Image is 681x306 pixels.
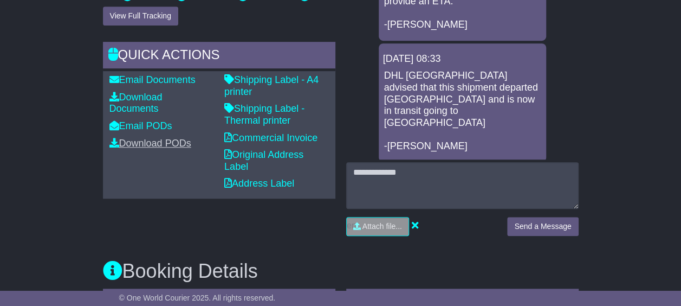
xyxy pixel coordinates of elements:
[224,103,304,126] a: Shipping Label - Thermal printer
[383,53,542,65] div: [DATE] 08:33
[224,149,303,172] a: Original Address Label
[109,74,196,85] a: Email Documents
[109,120,172,131] a: Email PODs
[507,217,578,236] button: Send a Message
[103,7,178,25] button: View Full Tracking
[224,178,294,189] a: Address Label
[109,138,191,149] a: Download PODs
[103,42,335,71] div: Quick Actions
[224,132,317,143] a: Commercial Invoice
[109,92,163,114] a: Download Documents
[103,260,579,282] h3: Booking Details
[119,294,276,302] span: © One World Courier 2025. All rights reserved.
[224,74,319,97] a: Shipping Label - A4 printer
[384,70,541,152] p: DHL [GEOGRAPHIC_DATA] advised that this shipment departed [GEOGRAPHIC_DATA] and is now in transit...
